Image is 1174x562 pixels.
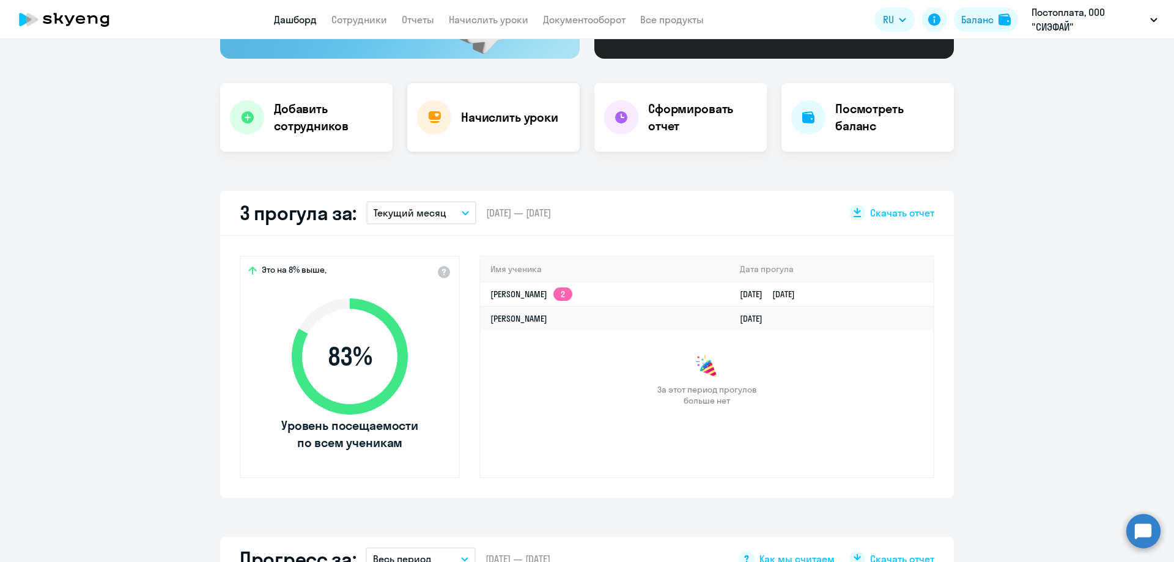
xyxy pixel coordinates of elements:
[655,384,758,406] span: За этот период прогулов больше нет
[449,13,528,26] a: Начислить уроки
[461,109,558,126] h4: Начислить уроки
[486,206,551,220] span: [DATE] — [DATE]
[490,313,547,324] a: [PERSON_NAME]
[374,205,446,220] p: Текущий месяц
[695,355,719,379] img: congrats
[640,13,704,26] a: Все продукты
[279,342,420,371] span: 83 %
[481,257,730,282] th: Имя ученика
[730,257,933,282] th: Дата прогула
[835,100,944,135] h4: Посмотреть баланс
[870,206,934,220] span: Скачать отчет
[366,201,476,224] button: Текущий месяц
[331,13,387,26] a: Сотрудники
[874,7,915,32] button: RU
[490,289,572,300] a: [PERSON_NAME]2
[954,7,1018,32] button: Балансbalance
[740,313,772,324] a: [DATE]
[543,13,626,26] a: Документооборот
[274,100,383,135] h4: Добавить сотрудников
[740,289,805,300] a: [DATE][DATE]
[279,417,420,451] span: Уровень посещаемости по всем ученикам
[553,287,572,301] app-skyeng-badge: 2
[961,12,994,27] div: Баланс
[262,264,327,279] span: Это на 8% выше,
[648,100,757,135] h4: Сформировать отчет
[1032,5,1145,34] p: Постоплата, ООО "СИЭФАЙ"
[274,13,317,26] a: Дашборд
[1025,5,1164,34] button: Постоплата, ООО "СИЭФАЙ"
[402,13,434,26] a: Отчеты
[999,13,1011,26] img: balance
[883,12,894,27] span: RU
[240,201,356,225] h2: 3 прогула за:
